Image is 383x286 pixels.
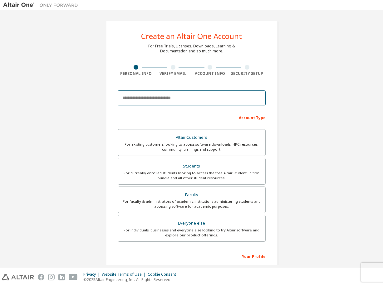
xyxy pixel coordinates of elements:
[83,272,102,277] div: Privacy
[3,2,81,8] img: Altair One
[2,274,34,280] img: altair_logo.svg
[102,272,148,277] div: Website Terms of Use
[141,32,242,40] div: Create an Altair One Account
[118,264,190,269] label: First Name
[122,162,262,171] div: Students
[122,199,262,209] div: For faculty & administrators of academic institutions administering students and accessing softwa...
[122,191,262,199] div: Faculty
[148,272,180,277] div: Cookie Consent
[192,71,229,76] div: Account Info
[228,71,266,76] div: Security Setup
[118,71,155,76] div: Personal Info
[118,251,266,261] div: Your Profile
[38,274,44,280] img: facebook.svg
[194,264,266,269] label: Last Name
[83,277,180,282] p: © 2025 Altair Engineering, Inc. All Rights Reserved.
[148,44,235,54] div: For Free Trials, Licenses, Downloads, Learning & Documentation and so much more.
[122,219,262,228] div: Everyone else
[118,112,266,122] div: Account Type
[58,274,65,280] img: linkedin.svg
[122,228,262,238] div: For individuals, businesses and everyone else looking to try Altair software and explore our prod...
[122,142,262,152] div: For existing customers looking to access software downloads, HPC resources, community, trainings ...
[69,274,78,280] img: youtube.svg
[155,71,192,76] div: Verify Email
[48,274,55,280] img: instagram.svg
[122,133,262,142] div: Altair Customers
[122,171,262,181] div: For currently enrolled students looking to access the free Altair Student Edition bundle and all ...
